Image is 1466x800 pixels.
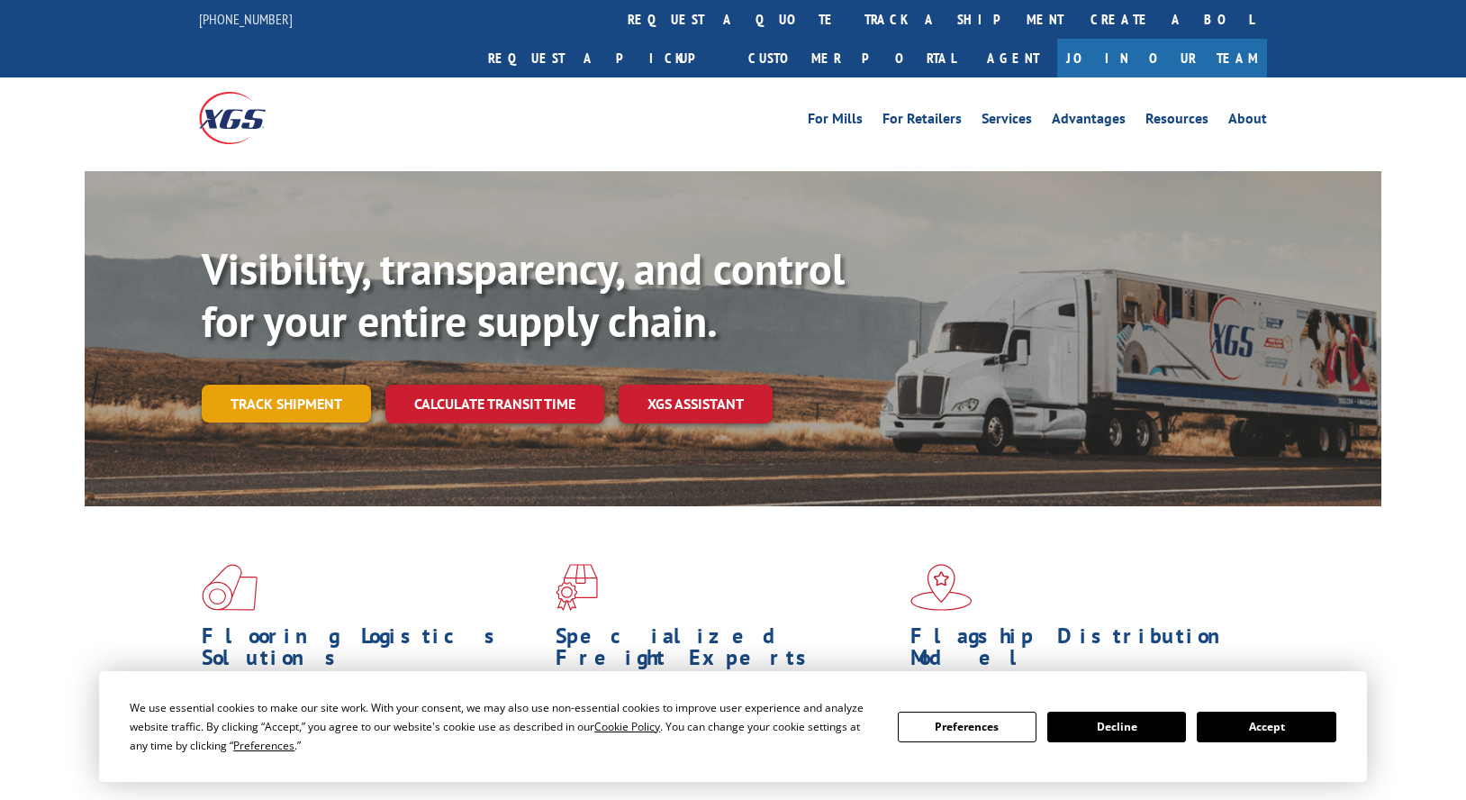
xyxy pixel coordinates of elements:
span: Preferences [233,738,294,753]
img: xgs-icon-flagship-distribution-model-red [910,564,973,611]
a: For Retailers [882,112,962,132]
a: For Mills [808,112,863,132]
a: Services [982,112,1032,132]
a: Join Our Team [1057,39,1267,77]
a: Resources [1145,112,1208,132]
a: XGS ASSISTANT [619,385,773,423]
a: [PHONE_NUMBER] [199,10,293,28]
a: Customer Portal [735,39,969,77]
a: Calculate transit time [385,385,604,423]
a: Track shipment [202,385,371,423]
h1: Specialized Freight Experts [556,625,896,677]
a: Request a pickup [475,39,735,77]
div: We use essential cookies to make our site work. With your consent, we may also use non-essential ... [130,698,875,755]
b: Visibility, transparency, and control for your entire supply chain. [202,241,845,349]
h1: Flooring Logistics Solutions [202,625,542,677]
button: Decline [1047,712,1186,742]
span: Cookie Policy [594,719,660,734]
div: Cookie Consent Prompt [99,671,1367,782]
button: Accept [1197,712,1335,742]
a: Agent [969,39,1057,77]
a: Advantages [1052,112,1126,132]
h1: Flagship Distribution Model [910,625,1251,677]
a: About [1228,112,1267,132]
button: Preferences [898,712,1036,742]
img: xgs-icon-total-supply-chain-intelligence-red [202,564,258,611]
img: xgs-icon-focused-on-flooring-red [556,564,598,611]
